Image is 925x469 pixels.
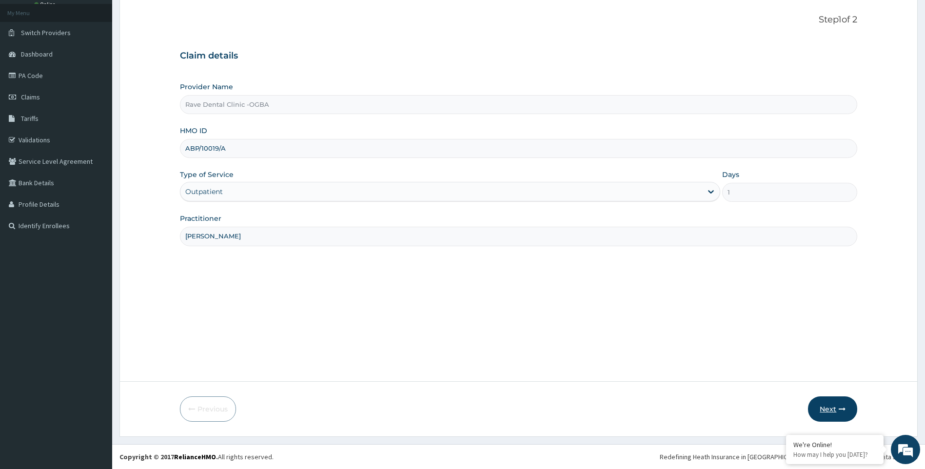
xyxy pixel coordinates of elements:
[51,55,164,67] div: Chat with us now
[793,440,876,449] div: We're Online!
[21,50,53,59] span: Dashboard
[160,5,183,28] div: Minimize live chat window
[180,139,858,158] input: Enter HMO ID
[180,126,207,136] label: HMO ID
[808,396,857,422] button: Next
[793,450,876,459] p: How may I help you today?
[180,396,236,422] button: Previous
[119,452,218,461] strong: Copyright © 2017 .
[180,51,858,61] h3: Claim details
[185,187,223,196] div: Outpatient
[21,28,71,37] span: Switch Providers
[180,214,221,223] label: Practitioner
[34,1,58,8] a: Online
[174,452,216,461] a: RelianceHMO
[180,227,858,246] input: Enter Name
[180,170,234,179] label: Type of Service
[722,170,739,179] label: Days
[18,49,39,73] img: d_794563401_company_1708531726252_794563401
[21,93,40,101] span: Claims
[21,114,39,123] span: Tariffs
[57,123,135,221] span: We're online!
[5,266,186,300] textarea: Type your message and hit 'Enter'
[112,444,925,469] footer: All rights reserved.
[180,15,858,25] p: Step 1 of 2
[180,82,233,92] label: Provider Name
[660,452,918,462] div: Redefining Heath Insurance in [GEOGRAPHIC_DATA] using Telemedicine and Data Science!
